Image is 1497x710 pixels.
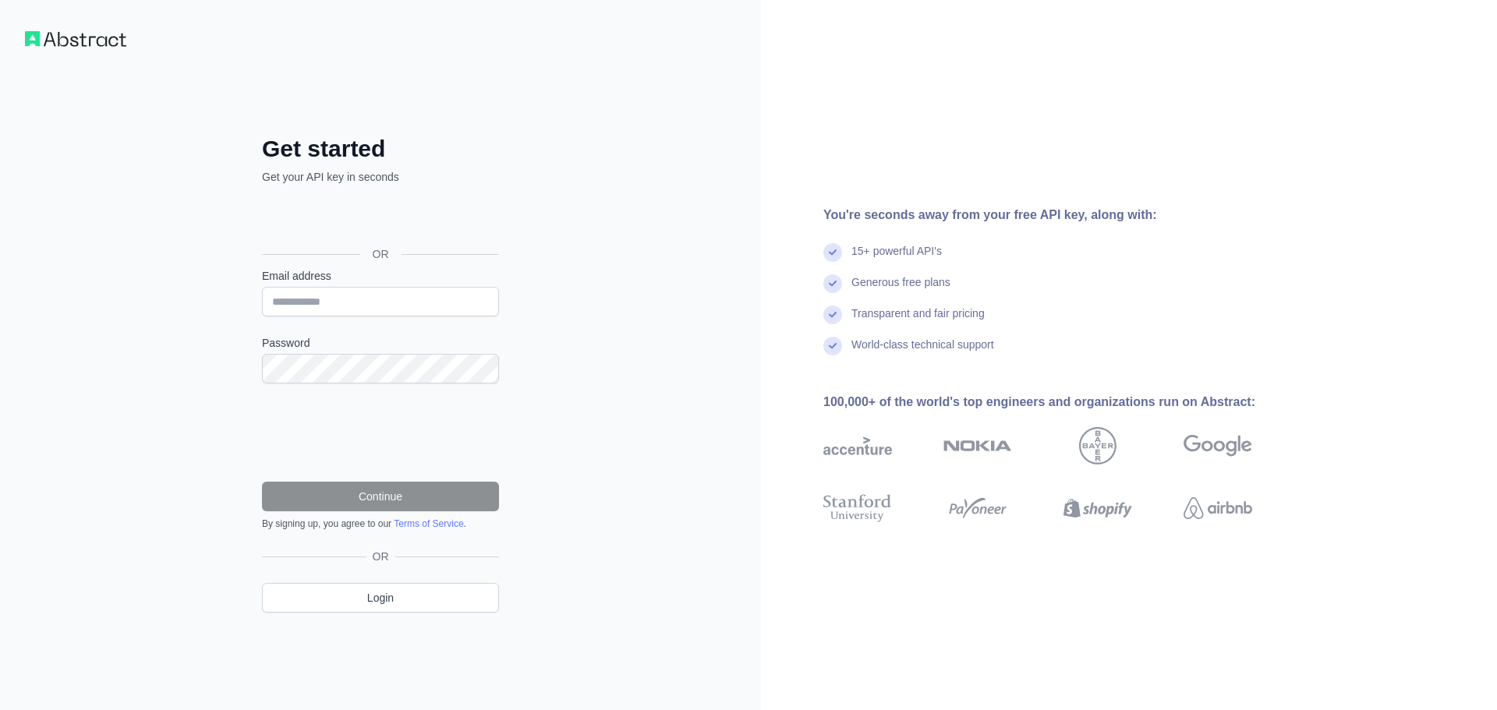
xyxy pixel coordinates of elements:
img: check mark [823,337,842,355]
img: google [1184,427,1252,465]
img: shopify [1063,491,1132,525]
h2: Get started [262,135,499,163]
img: bayer [1079,427,1117,465]
img: airbnb [1184,491,1252,525]
button: Continue [262,482,499,511]
p: Get your API key in seconds [262,169,499,185]
a: Terms of Service [394,518,463,529]
img: payoneer [943,491,1012,525]
div: Transparent and fair pricing [851,306,985,337]
a: Login [262,583,499,613]
img: accenture [823,427,892,465]
label: Email address [262,268,499,284]
img: check mark [823,274,842,293]
div: World-class technical support [851,337,994,368]
img: stanford university [823,491,892,525]
img: check mark [823,306,842,324]
div: By signing up, you agree to our . [262,517,499,530]
img: nokia [943,427,1012,465]
span: OR [360,246,402,262]
div: 15+ powerful API's [851,243,942,274]
span: OR [366,549,395,564]
iframe: Knop Inloggen met Google [254,202,504,236]
label: Password [262,335,499,351]
iframe: reCAPTCHA [262,402,499,463]
img: Workflow [25,31,126,47]
img: check mark [823,243,842,262]
div: 100,000+ of the world's top engineers and organizations run on Abstract: [823,393,1302,412]
div: You're seconds away from your free API key, along with: [823,206,1302,224]
div: Generous free plans [851,274,950,306]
